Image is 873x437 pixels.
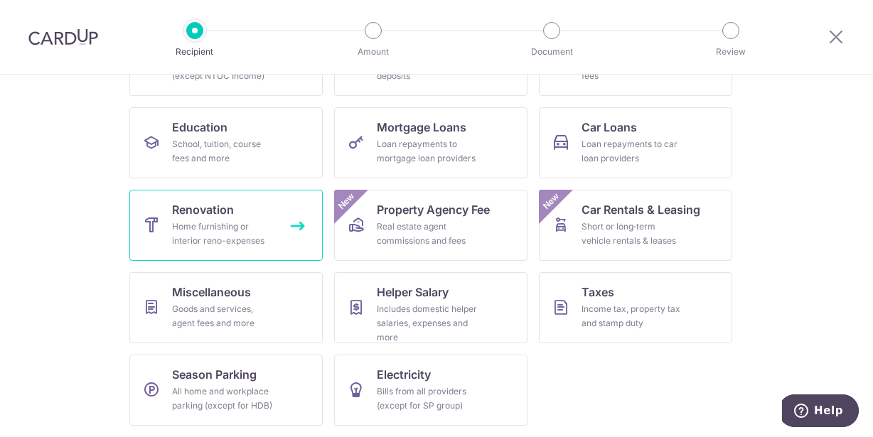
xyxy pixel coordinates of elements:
a: Mortgage LoansLoan repayments to mortgage loan providers [334,107,527,178]
span: Taxes [582,284,614,301]
span: Property Agency Fee [377,201,490,218]
a: ElectricityBills from all providers (except for SP group) [334,355,527,426]
span: Renovation [172,201,234,218]
span: Car Loans [582,119,637,136]
div: Loan repayments to mortgage loan providers [377,137,479,166]
div: Goods and services, agent fees and more [172,302,274,330]
a: Season ParkingAll home and workplace parking (except for HDB) [129,355,323,426]
a: Car Rentals & LeasingShort or long‑term vehicle rentals & leasesNew [539,190,732,261]
span: Help [32,10,61,23]
span: Helper Salary [377,284,449,301]
a: Property Agency FeeReal estate agent commissions and feesNew [334,190,527,261]
span: Car Rentals & Leasing [582,201,700,218]
a: RenovationHome furnishing or interior reno-expenses [129,190,323,261]
div: Bills from all providers (except for SP group) [377,384,479,413]
a: Helper SalaryIncludes domestic helper salaries, expenses and more [334,272,527,343]
p: Amount [321,45,426,59]
span: New [540,190,563,213]
span: New [335,190,358,213]
span: Education [172,119,227,136]
a: EducationSchool, tuition, course fees and more [129,107,323,178]
div: Includes domestic helper salaries, expenses and more [377,302,479,345]
div: School, tuition, course fees and more [172,137,274,166]
div: Short or long‑term vehicle rentals & leases [582,220,684,248]
span: Electricity [377,366,431,383]
div: All home and workplace parking (except for HDB) [172,384,274,413]
a: MiscellaneousGoods and services, agent fees and more [129,272,323,343]
div: Loan repayments to car loan providers [582,137,684,166]
span: Miscellaneous [172,284,251,301]
a: TaxesIncome tax, property tax and stamp duty [539,272,732,343]
div: Home furnishing or interior reno-expenses [172,220,274,248]
div: Income tax, property tax and stamp duty [582,302,684,330]
p: Recipient [142,45,247,59]
div: Real estate agent commissions and fees [377,220,479,248]
span: Season Parking [172,366,257,383]
iframe: Opens a widget where you can find more information [782,394,859,430]
a: Car LoansLoan repayments to car loan providers [539,107,732,178]
img: CardUp [28,28,98,45]
p: Document [499,45,604,59]
span: Mortgage Loans [377,119,466,136]
p: Review [678,45,783,59]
